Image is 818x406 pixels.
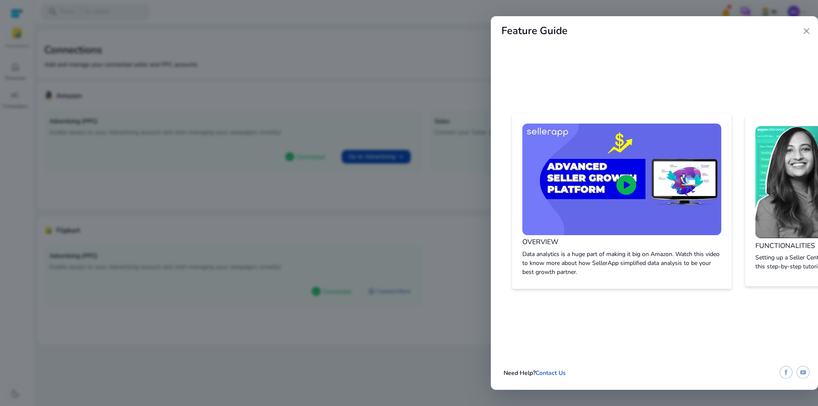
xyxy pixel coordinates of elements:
[522,238,721,246] h4: OVERVIEW
[504,370,566,377] h5: Need Help?
[501,25,567,37] h2: Feature Guide
[522,250,721,276] p: Data analytics is a huge part of making it big on Amazon. Watch this video to know more about how...
[522,124,721,236] img: sddefault.jpg
[536,369,566,377] a: Contact Us
[614,173,638,197] span: play_circle
[801,26,812,36] span: close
